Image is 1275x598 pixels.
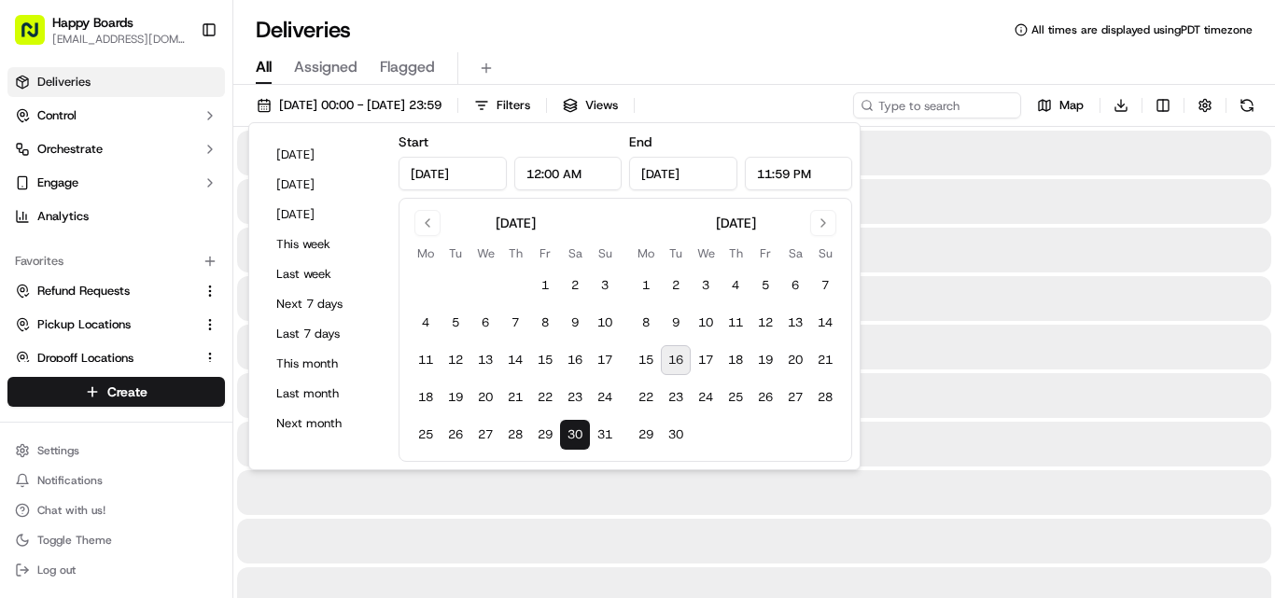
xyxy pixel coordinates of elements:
button: 29 [631,420,661,450]
button: [DATE] [268,172,380,198]
button: Settings [7,438,225,464]
button: 27 [780,382,810,412]
button: Filters [466,92,539,118]
input: Time [745,157,853,190]
div: 📗 [19,419,34,434]
button: Go to previous month [414,210,441,236]
button: 20 [780,345,810,375]
button: 19 [750,345,780,375]
span: Deliveries [37,74,91,90]
span: Views [585,97,618,114]
th: Sunday [590,243,620,263]
span: All times are displayed using PDT timezone [1031,22,1253,37]
span: Flagged [380,56,435,78]
button: 9 [661,308,691,338]
button: Engage [7,168,225,198]
div: Past conversations [19,243,125,257]
button: 9 [560,308,590,338]
th: Sunday [810,243,840,263]
button: 15 [631,345,661,375]
input: Date [399,157,507,190]
th: Friday [750,243,780,263]
button: 15 [530,345,560,375]
button: 17 [590,345,620,375]
span: Pylon [186,460,226,474]
button: [DATE] [268,142,380,168]
th: Saturday [560,243,590,263]
button: Refresh [1234,92,1260,118]
button: 10 [590,308,620,338]
button: See all [289,239,340,261]
button: Last week [268,261,380,287]
a: Deliveries [7,67,225,97]
button: 8 [530,308,560,338]
button: Control [7,101,225,131]
button: 20 [470,382,500,412]
button: Chat with us! [7,497,225,523]
button: 14 [810,308,840,338]
span: [PERSON_NAME] [PERSON_NAME] [58,340,247,355]
button: 31 [590,420,620,450]
button: 2 [560,271,590,300]
input: Got a question? Start typing here... [49,120,336,140]
span: [DATE] [261,340,300,355]
button: 30 [661,420,691,450]
button: Notifications [7,467,225,494]
th: Monday [411,243,441,263]
a: Dropoff Locations [15,350,195,367]
button: Next month [268,410,380,437]
span: • [62,289,68,304]
span: Notifications [37,473,103,488]
span: Assigned [294,56,357,78]
button: 16 [560,345,590,375]
span: All [256,56,272,78]
button: Create [7,377,225,407]
button: 18 [721,345,750,375]
button: 23 [560,382,590,412]
button: 11 [721,308,750,338]
button: 30 [560,420,590,450]
img: 1736555255976-a54dd68f-1ca7-489b-9aae-adbdc363a1c4 [37,341,52,355]
button: Refund Requests [7,276,225,306]
button: 19 [441,382,470,412]
span: API Documentation [176,417,300,436]
button: 28 [810,382,840,412]
button: Log out [7,557,225,583]
th: Tuesday [661,243,691,263]
p: Welcome 👋 [19,75,340,104]
th: Thursday [721,243,750,263]
button: Go to next month [810,210,836,236]
button: 24 [590,382,620,412]
button: Happy Boards[EMAIL_ADDRESS][DOMAIN_NAME] [7,7,193,52]
button: [EMAIL_ADDRESS][DOMAIN_NAME] [52,32,186,47]
div: Start new chat [84,178,306,197]
button: 22 [631,382,661,412]
label: End [629,133,652,150]
button: 6 [470,308,500,338]
span: Pickup Locations [37,316,131,333]
img: 1736555255976-a54dd68f-1ca7-489b-9aae-adbdc363a1c4 [19,178,52,212]
span: Chat with us! [37,503,105,518]
button: 13 [470,345,500,375]
button: 26 [750,382,780,412]
input: Type to search [853,92,1021,118]
button: Toggle Theme [7,527,225,553]
button: 28 [500,420,530,450]
div: 💻 [158,419,173,434]
button: 4 [721,271,750,300]
a: Powered byPylon [132,459,226,474]
button: Map [1029,92,1092,118]
th: Friday [530,243,560,263]
span: Engage [37,174,78,191]
button: 4 [411,308,441,338]
button: 22 [530,382,560,412]
img: Nash [19,19,56,56]
th: Monday [631,243,661,263]
span: Log out [37,563,76,577]
a: Refund Requests [15,283,195,299]
button: 13 [780,308,810,338]
button: 5 [441,308,470,338]
span: Refund Requests [37,283,130,299]
th: Tuesday [441,243,470,263]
